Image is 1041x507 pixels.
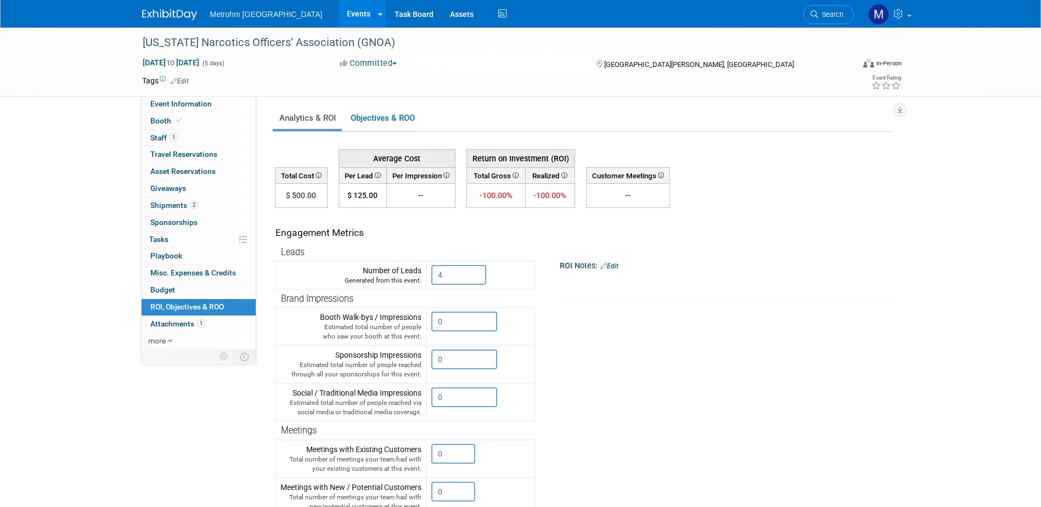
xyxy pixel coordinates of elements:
a: Sponsorships [142,215,256,231]
a: Tasks [142,232,256,248]
a: Booth [142,113,256,129]
th: Per Lead [339,167,386,183]
span: Attachments [150,319,205,328]
a: Playbook [142,248,256,264]
img: Michelle Simoes [868,4,889,25]
div: Event Rating [871,75,901,81]
span: Travel Reservations [150,150,217,159]
span: Brand Impressions [281,294,353,304]
a: Event Information [142,96,256,112]
span: Asset Reservations [150,167,216,176]
div: Estimated total number of people reached via social media or traditional media coverage. [280,398,421,417]
span: Leads [281,247,305,257]
span: Shipments [150,201,198,210]
span: $ 125.00 [347,191,378,200]
span: Sponsorships [150,218,198,227]
span: 1 [170,133,178,142]
th: Return on Investment (ROI) [466,149,575,167]
span: Misc. Expenses & Credits [150,268,236,277]
a: Shipments2 [142,198,256,214]
div: Sponsorship Impressions [280,350,421,379]
div: Event Format [789,57,902,74]
td: Personalize Event Tab Strip [215,350,234,364]
i: Booth reservation complete [176,117,182,123]
a: Giveaways [142,181,256,197]
span: Budget [150,285,175,294]
div: Estimated total number of people reached through all your sponsorships for this event. [280,360,421,379]
div: Meetings with Existing Customers [280,444,421,474]
a: more [142,333,256,350]
td: Toggle Event Tabs [233,350,256,364]
span: ROI, Objectives & ROO [150,302,224,311]
a: Attachments1 [142,316,256,333]
span: Event Information [150,99,212,108]
span: Giveaways [150,184,186,193]
td: $ 500.00 [275,184,327,208]
span: [DATE] [DATE] [142,58,200,67]
a: Objectives & ROO [344,108,421,129]
span: Tasks [149,235,168,244]
img: ExhibitDay [142,9,197,20]
a: Budget [142,282,256,298]
a: Travel Reservations [142,147,256,163]
span: Metrohm [GEOGRAPHIC_DATA] [210,10,323,19]
div: Engagement Metrics [275,226,531,240]
img: Format-Inperson.png [863,59,874,67]
a: Staff1 [142,130,256,147]
th: Customer Meetings [586,167,669,183]
td: Tags [142,75,189,86]
span: Staff [150,133,178,142]
div: Estimated total number of people who saw your booth at this event. [280,323,421,341]
a: Asset Reservations [142,164,256,180]
span: 2 [190,201,198,209]
div: Social / Traditional Media Impressions [280,387,421,417]
button: Committed [336,58,401,69]
span: Booth [150,116,184,125]
span: more [148,336,166,345]
span: Meetings [281,425,317,436]
a: ROI, Objectives & ROO [142,299,256,316]
div: Number of Leads [280,265,421,285]
th: Per Impression [386,167,455,183]
span: Playbook [150,251,182,260]
th: Total Gross [466,167,526,183]
span: -- [418,191,424,200]
span: to [166,58,176,67]
div: Booth Walk-bys / Impressions [280,312,421,341]
th: Realized [526,167,575,183]
th: Average Cost [339,149,455,167]
span: 1 [197,319,205,328]
div: ROI Notes: [560,257,896,272]
div: -- [591,190,665,201]
th: Total Cost [275,167,327,183]
span: (5 days) [201,60,224,67]
div: Total number of meetings your team had with your existing customers at this event. [280,455,421,474]
a: Search [803,5,854,24]
span: -100.00% [480,190,513,200]
a: Misc. Expenses & Credits [142,265,256,281]
a: Edit [171,77,189,85]
a: Edit [600,262,618,270]
span: -100.00% [533,190,566,200]
span: [GEOGRAPHIC_DATA][PERSON_NAME], [GEOGRAPHIC_DATA] [604,60,794,69]
a: Analytics & ROI [273,108,342,129]
div: [US_STATE] Narcotics Officers’ Association (GNOA) [139,33,837,53]
div: In-Person [876,59,902,67]
span: Search [818,10,843,19]
div: Generated from this event. [280,276,421,285]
